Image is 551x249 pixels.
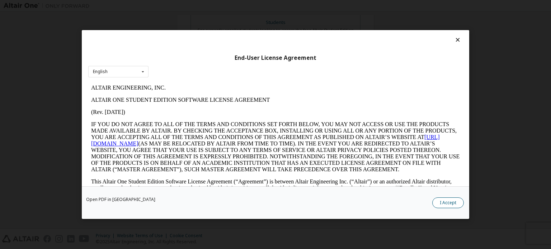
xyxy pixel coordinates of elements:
p: ALTAIR ENGINEERING, INC. [3,3,372,9]
p: (Rev. [DATE]) [3,27,372,34]
a: Open PDF in [GEOGRAPHIC_DATA] [86,197,155,202]
p: This Altair One Student Edition Software License Agreement (“Agreement”) is between Altair Engine... [3,97,372,123]
a: [URL][DOMAIN_NAME] [3,52,352,65]
button: I Accept [432,197,464,208]
div: English [93,70,108,74]
p: ALTAIR ONE STUDENT EDITION SOFTWARE LICENSE AGREEMENT [3,15,372,21]
p: IF YOU DO NOT AGREE TO ALL OF THE TERMS AND CONDITIONS SET FORTH BELOW, YOU MAY NOT ACCESS OR USE... [3,39,372,91]
div: End-User License Agreement [88,54,463,62]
